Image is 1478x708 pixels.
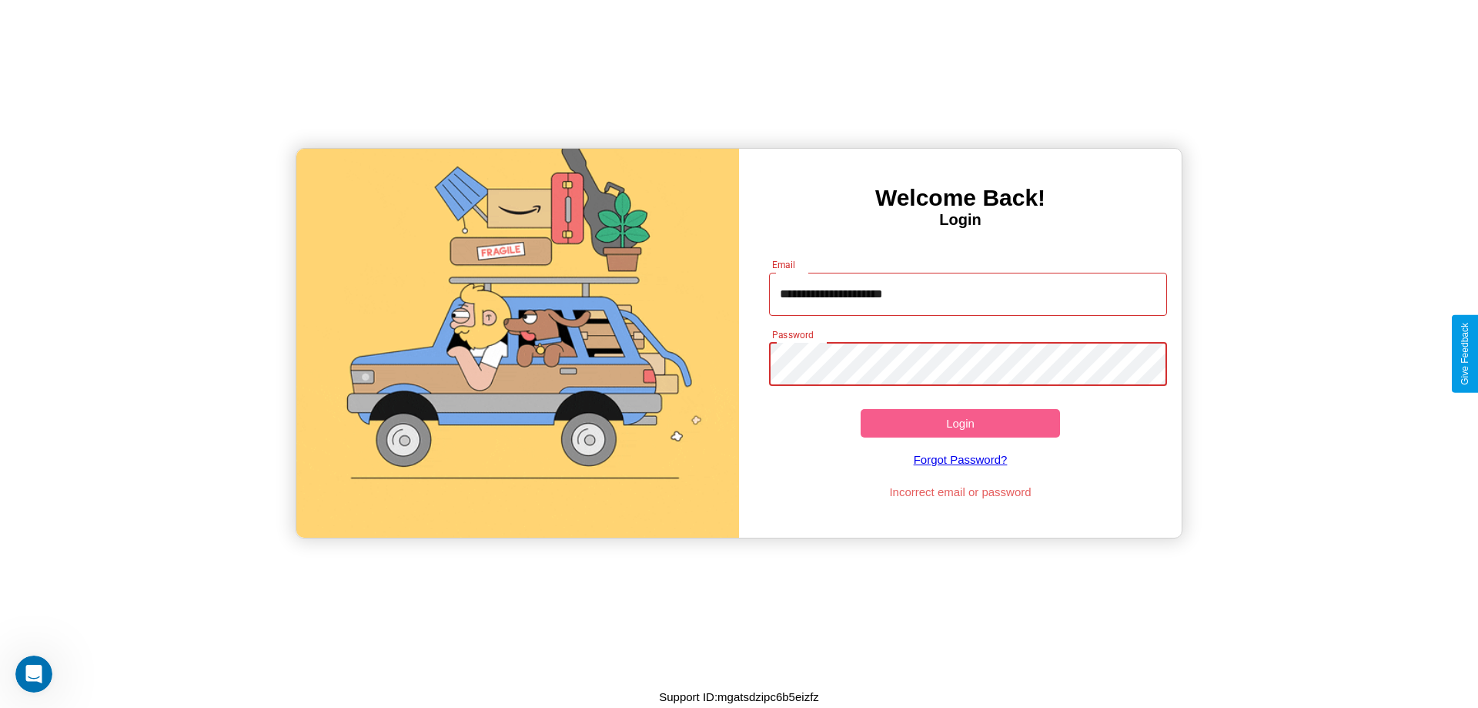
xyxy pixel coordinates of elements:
h4: Login [739,211,1182,229]
p: Incorrect email or password [761,482,1160,502]
h3: Welcome Back! [739,185,1182,211]
img: gif [296,149,739,538]
iframe: Intercom live chat [15,656,52,693]
div: Give Feedback [1460,323,1470,385]
button: Login [861,409,1060,438]
label: Email [772,258,796,271]
p: Support ID: mgatsdzipc6b5eizfz [659,686,819,707]
a: Forgot Password? [761,438,1160,482]
label: Password [772,328,813,341]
